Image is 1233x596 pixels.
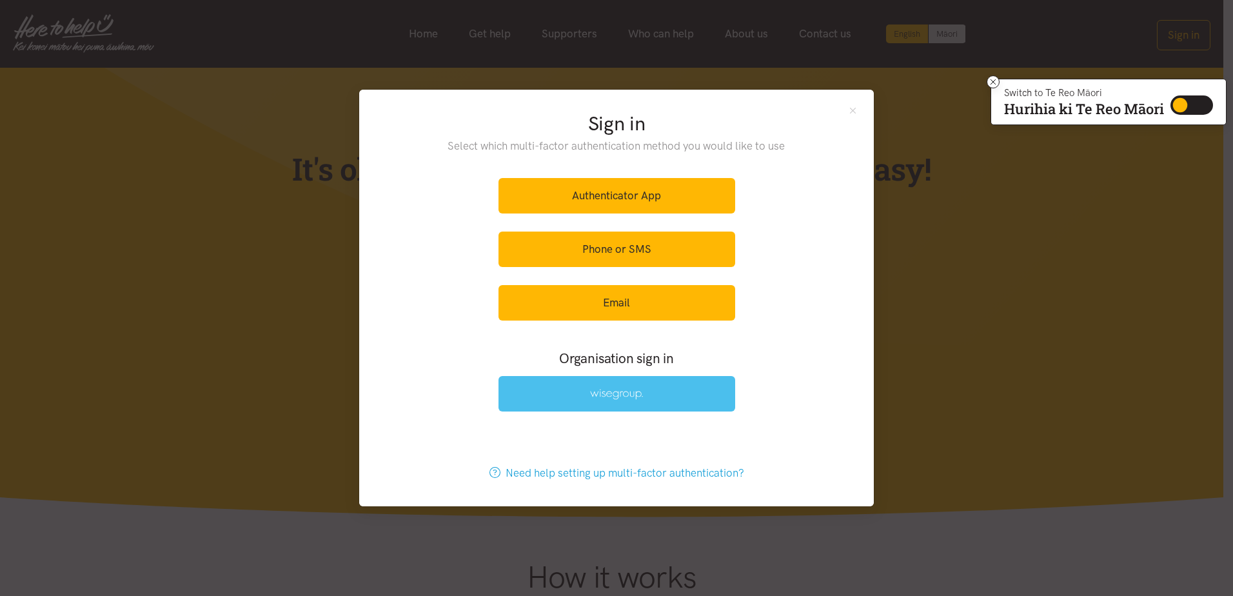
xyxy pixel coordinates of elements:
[463,349,770,368] h3: Organisation sign in
[1004,89,1164,97] p: Switch to Te Reo Māori
[498,178,735,214] a: Authenticator App
[476,455,758,491] a: Need help setting up multi-factor authentication?
[1004,103,1164,115] p: Hurihia ki Te Reo Māori
[498,232,735,267] a: Phone or SMS
[422,137,812,155] p: Select which multi-factor authentication method you would like to use
[422,110,812,137] h2: Sign in
[590,389,643,400] img: Wise Group
[847,105,858,116] button: Close
[498,285,735,321] a: Email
